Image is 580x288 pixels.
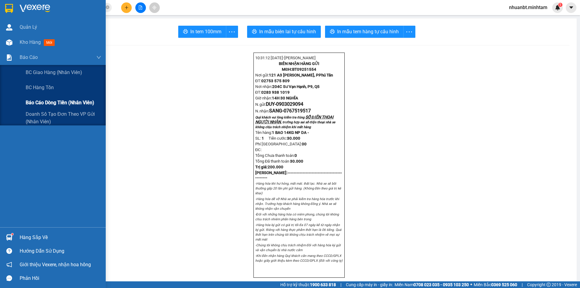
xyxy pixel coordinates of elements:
strong: MĐH: [282,67,317,72]
span: ĐC: [255,147,262,152]
span: trường hợp sai số điện thoại nhà xe không chịu trách nhiệm khi mất hàng [255,120,336,129]
span: Giới thiệu Vexere, nhận hoa hồng [20,261,91,268]
span: BC giao hàng (nhân viên) [26,69,82,76]
em: -Khi đến nhận hàng Quý khách cần mang theo CCCD/GPLX hoặc giấy giới thiệu kèm theo CCCD/GPLX (đối... [255,254,343,263]
em: -Hàng hóa khi hư hỏng, mất mát. thất lạc. Nhà xe sẽ bồi thường gấp 20 lần phí gửi hàng. (Không đề... [255,182,341,195]
div: DUY [5,12,46,20]
span: Phí [GEOGRAPHIC_DATA]: [255,142,307,146]
span: 204C Sư Vạn Hạnh, P9, Q5 [272,84,320,89]
span: BT09251554 [292,67,316,72]
em: -Đối với những hàng hóa có niêm phong, chúng tôi không chịu trách nhiêm phần hàng bên trong [255,212,339,221]
span: Gửi: [5,6,14,12]
span: Giờ nhận: [255,96,298,100]
strong: BIÊN NHẬN HÀNG GỬI [279,61,319,66]
span: 121 A3 [PERSON_NAME], PPhú Tân [269,73,333,77]
button: printerIn tem 100mm [178,26,226,38]
img: warehouse-icon [6,39,12,46]
span: Nơi gửi: [255,73,333,77]
span: N.nhận: [255,109,311,113]
span: 1 BAO 14KG NP DA - [272,130,309,135]
img: warehouse-icon [6,24,12,31]
span: 1 [262,136,264,141]
span: nhuanbt.minhtam [504,4,552,11]
span: file-add [138,5,143,10]
span: Tổng Đã thanh toán [255,159,289,163]
span: more [404,28,415,36]
span: close-circle [106,5,109,11]
span: 10:31:12 [DATE]- [255,56,316,60]
strong: 0 [302,142,307,146]
span: Quý khách vui lòng kiểm tra đúng [255,115,305,119]
button: plus [121,2,132,13]
span: close-circle [106,5,109,9]
span: | [522,281,523,288]
button: more [403,26,415,38]
sup: 1 [558,3,562,7]
span: In mẫu biên lai tự cấu hình [259,28,316,35]
span: In mẫu tem hàng tự cấu hình [337,28,399,35]
span: 0903029094 [276,101,303,107]
span: Báo cáo dòng tiền (nhân viên) [26,99,94,106]
span: DUY- [266,101,303,107]
div: Hướng dẫn sử dụng [20,247,101,256]
span: Kho hàng [20,39,41,45]
span: SỐ ĐIỆN THOẠI NGƯỜI NHẬN, [255,115,333,124]
span: copyright [546,283,551,287]
span: Trị giá: [255,165,268,169]
button: printerIn mẫu tem hàng tự cấu hình [325,26,404,38]
strong: 0369 525 060 [491,282,517,287]
span: 200.000 [268,165,283,169]
span: 30.000 [287,136,300,141]
span: Nơi nhận: [255,84,320,89]
span: aim [152,5,156,10]
span: Miền Bắc [474,281,517,288]
span: Hỗ trợ kỹ thuật: [280,281,336,288]
span: SL: [255,136,261,141]
button: file-add [135,2,146,13]
span: 0767519517 [284,108,311,114]
div: [PERSON_NAME] [50,5,99,19]
span: [PERSON_NAME] [284,56,316,60]
div: Hàng sắp về [20,233,101,242]
span: 0283 938 1019 [261,90,290,95]
span: Nhận: [50,5,65,11]
span: BC hàng tồn [26,84,54,91]
em: -Hàng hóa ký gửi có giá trị tối đa 07 ngày kể từ ngày nhận ký gửi. Riêng với hàng thực phẩm thời ... [255,223,341,241]
img: solution-icon [6,54,12,61]
span: ⚪️ [470,283,472,286]
div: Phản hồi [20,274,101,283]
span: caret-down [569,5,574,10]
div: SANG [50,19,99,26]
span: SANG- [269,108,284,114]
span: notification [6,262,12,267]
button: caret-down [566,2,576,13]
span: ĐT: [255,90,262,95]
span: Tiền cước: [269,136,300,141]
span: 0 [295,153,297,158]
sup: 1 [11,233,13,235]
span: printer [330,29,335,35]
span: Báo cáo [20,53,38,61]
span: 14H 30 NGHĨA [272,96,298,100]
span: 0 [304,142,307,146]
span: | [340,281,341,288]
button: more [226,26,238,38]
span: Tổng Chưa thanh toán: [255,153,297,158]
div: 30.000 [5,38,47,58]
strong: 1900 633 818 [310,282,336,287]
img: logo-vxr [5,4,13,13]
span: 1 [559,3,561,7]
strong: [PERSON_NAME]:-------------------------------------------- [255,170,342,180]
strong: 0708 023 035 - 0935 103 250 [414,282,469,287]
span: 30.000 [290,159,303,163]
span: more [226,28,238,36]
span: printer [252,29,257,35]
span: message [6,275,12,281]
span: Cung cấp máy in - giấy in: [346,281,393,288]
span: Miền Nam [395,281,469,288]
button: printerIn mẫu biên lai tự cấu hình [247,26,321,38]
span: printer [183,29,188,35]
span: Doanh số tạo đơn theo VP gửi (nhân viên) [26,110,101,125]
span: Quản Lý [20,23,37,31]
button: aim [149,2,160,13]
